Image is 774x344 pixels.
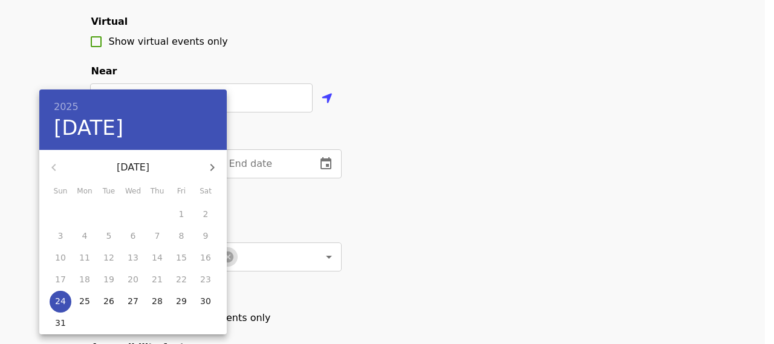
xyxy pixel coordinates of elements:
p: 27 [128,295,138,307]
button: 26 [98,291,120,313]
span: Fri [171,186,192,198]
button: 27 [122,291,144,313]
button: 24 [50,291,71,313]
button: 30 [195,291,216,313]
button: 29 [171,291,192,313]
p: 31 [55,317,66,329]
span: Tue [98,186,120,198]
button: 25 [74,291,96,313]
p: 28 [152,295,163,307]
p: 25 [79,295,90,307]
span: Mon [74,186,96,198]
span: Thu [146,186,168,198]
span: Wed [122,186,144,198]
button: [DATE] [54,115,123,141]
p: 24 [55,295,66,307]
span: Sun [50,186,71,198]
p: 29 [176,295,187,307]
span: Sat [195,186,216,198]
p: 26 [103,295,114,307]
button: 2025 [54,99,79,115]
button: 31 [50,313,71,334]
button: 28 [146,291,168,313]
p: 30 [200,295,211,307]
p: [DATE] [68,160,198,175]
